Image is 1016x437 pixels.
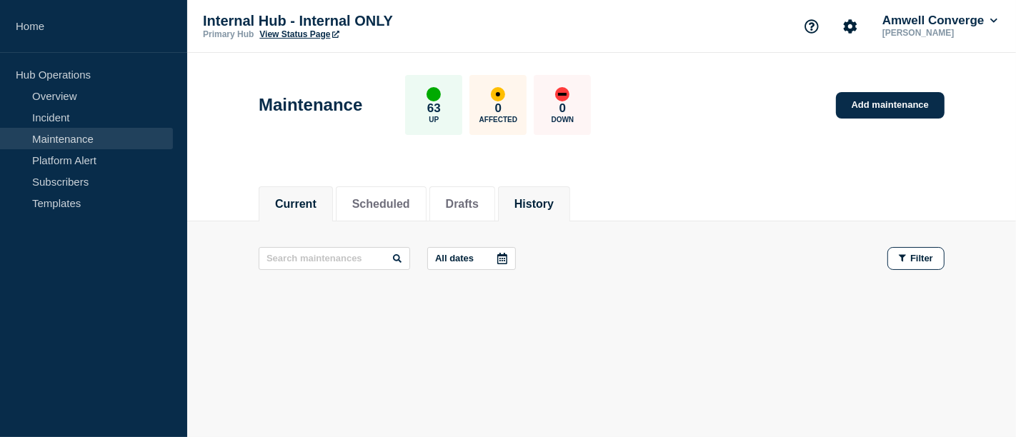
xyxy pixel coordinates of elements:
input: Search maintenances [259,247,410,270]
button: Amwell Converge [880,14,1000,28]
h1: Maintenance [259,95,362,115]
p: Up [429,116,439,124]
a: Add maintenance [836,92,945,119]
a: View Status Page [259,29,339,39]
button: Drafts [446,198,479,211]
p: [PERSON_NAME] [880,28,1000,38]
div: down [555,87,569,101]
p: All dates [435,253,474,263]
button: Support [797,11,827,41]
p: Primary Hub [203,29,254,39]
div: up [427,87,441,101]
p: 63 [427,101,441,116]
p: Internal Hub - Internal ONLY [203,13,489,29]
p: Affected [479,116,517,124]
button: Filter [887,247,945,270]
button: Scheduled [352,198,410,211]
p: Down [552,116,574,124]
p: 0 [495,101,502,116]
button: All dates [427,247,516,270]
button: History [514,198,554,211]
p: 0 [559,101,566,116]
div: affected [491,87,505,101]
button: Account settings [835,11,865,41]
button: Current [275,198,317,211]
span: Filter [910,253,933,263]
